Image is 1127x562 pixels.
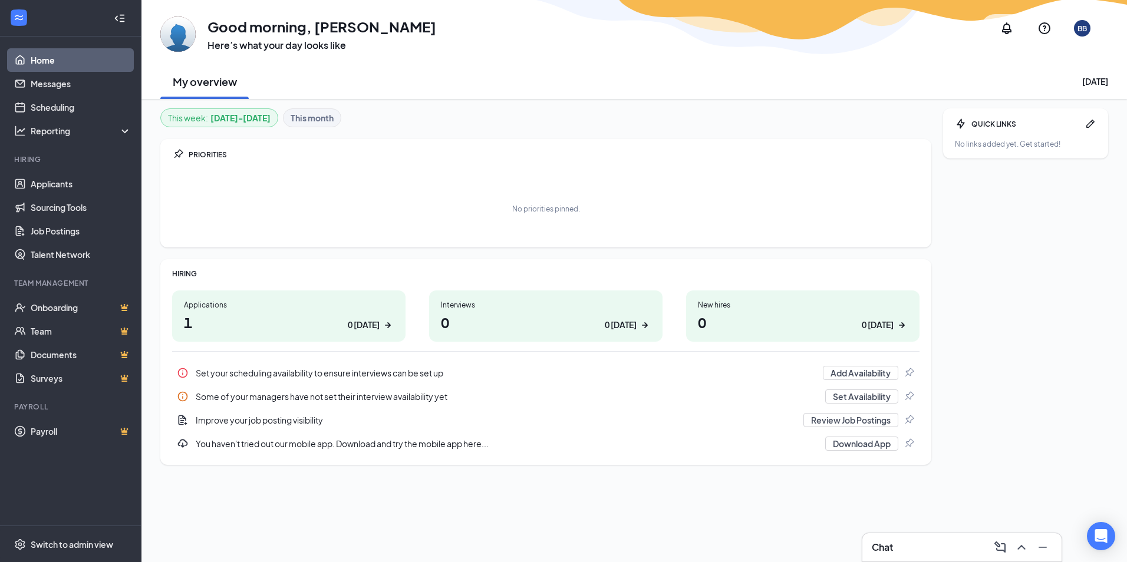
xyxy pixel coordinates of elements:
svg: Analysis [14,125,26,137]
div: 0 [DATE] [348,319,380,331]
b: This month [291,111,334,124]
div: PRIORITIES [189,150,920,160]
svg: WorkstreamLogo [13,12,25,24]
div: BB [1077,24,1087,34]
svg: ArrowRight [382,319,394,331]
svg: Pin [903,414,915,426]
a: InfoSet your scheduling availability to ensure interviews can be set upAdd AvailabilityPin [172,361,920,385]
h1: 0 [441,312,651,332]
div: You haven't tried out our mobile app. Download and try the mobile app here... [196,438,818,449]
button: ChevronUp [1012,538,1031,557]
a: Sourcing Tools [31,196,131,219]
div: Switch to admin view [31,538,113,550]
div: No links added yet. Get started! [955,139,1096,149]
h3: Chat [872,541,893,554]
a: InfoSome of your managers have not set their interview availability yetSet AvailabilityPin [172,385,920,408]
h2: My overview [173,74,237,89]
button: Set Availability [825,389,898,404]
button: Download App [825,437,898,451]
div: No priorities pinned. [512,204,580,214]
div: Some of your managers have not set their interview availability yet [196,391,818,402]
div: Improve your job posting visibility [172,408,920,432]
a: Home [31,48,131,72]
svg: DocumentAdd [177,414,189,426]
a: DownloadYou haven't tried out our mobile app. Download and try the mobile app here...Download AppPin [172,432,920,455]
svg: Pin [903,367,915,379]
svg: Bolt [955,118,967,130]
a: PayrollCrown [31,419,131,443]
b: [DATE] - [DATE] [210,111,271,124]
a: DocumentAddImprove your job posting visibilityReview Job PostingsPin [172,408,920,432]
div: New hires [698,300,908,310]
button: Add Availability [823,366,898,380]
div: Some of your managers have not set their interview availability yet [172,385,920,408]
a: Talent Network [31,243,131,266]
svg: Pin [903,438,915,449]
a: TeamCrown [31,319,131,343]
div: HIRING [172,269,920,279]
svg: Pin [903,391,915,402]
button: ComposeMessage [991,538,1010,557]
h1: 0 [698,312,908,332]
a: Applications10 [DATE]ArrowRight [172,290,406,342]
h1: Good morning, [PERSON_NAME] [207,16,436,37]
h1: 1 [184,312,394,332]
svg: ArrowRight [896,319,908,331]
svg: ArrowRight [639,319,651,331]
div: Team Management [14,278,129,288]
div: 0 [DATE] [605,319,637,331]
div: Improve your job posting visibility [196,414,796,426]
div: You haven't tried out our mobile app. Download and try the mobile app here... [172,432,920,455]
svg: ComposeMessage [993,540,1007,554]
svg: Info [177,391,189,402]
a: SurveysCrown [31,366,131,390]
div: Interviews [441,300,651,310]
svg: Pen [1085,118,1096,130]
a: New hires00 [DATE]ArrowRight [686,290,920,342]
svg: Settings [14,538,26,550]
button: Minimize [1033,538,1052,557]
div: Set your scheduling availability to ensure interviews can be set up [196,367,816,379]
svg: Pin [172,148,184,160]
div: Reporting [31,125,132,137]
div: Open Intercom Messenger [1087,522,1115,550]
svg: Notifications [1000,21,1014,35]
svg: ChevronUp [1014,540,1029,554]
div: Payroll [14,402,129,412]
a: Applicants [31,172,131,196]
a: DocumentsCrown [31,343,131,366]
a: Scheduling [31,95,131,119]
a: Messages [31,72,131,95]
svg: Download [177,438,189,449]
div: 0 [DATE] [862,319,894,331]
img: Brian Bunt [160,16,196,52]
div: Applications [184,300,394,310]
a: OnboardingCrown [31,296,131,319]
button: Review Job Postings [803,413,898,427]
div: Set your scheduling availability to ensure interviews can be set up [172,361,920,385]
a: Job Postings [31,219,131,243]
svg: Minimize [1036,540,1050,554]
svg: QuestionInfo [1037,21,1052,35]
h3: Here’s what your day looks like [207,39,436,52]
div: Hiring [14,154,129,164]
svg: Collapse [114,12,126,24]
svg: Info [177,367,189,379]
div: QUICK LINKS [971,119,1080,129]
div: This week : [168,111,271,124]
div: [DATE] [1082,75,1108,87]
a: Interviews00 [DATE]ArrowRight [429,290,663,342]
